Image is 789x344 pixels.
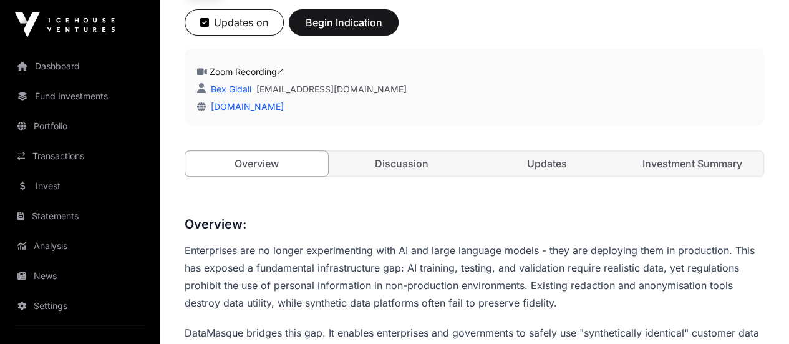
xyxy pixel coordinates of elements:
a: Bex Gidall [208,84,251,94]
a: [EMAIL_ADDRESS][DOMAIN_NAME] [256,83,407,96]
p: Enterprises are no longer experimenting with AI and large language models - they are deploying th... [185,242,764,312]
a: Investment Summary [621,151,763,176]
span: Begin Indication [304,15,383,30]
a: Begin Indication [289,22,399,34]
a: Transactions [10,142,150,170]
a: Portfolio [10,112,150,140]
nav: Tabs [185,151,763,176]
a: Updates [476,151,619,176]
a: Invest [10,172,150,200]
a: Analysis [10,232,150,260]
a: Fund Investments [10,82,150,110]
a: Zoom Recording [210,66,284,77]
a: News [10,262,150,290]
h3: Overview: [185,214,764,234]
a: Discussion [331,151,473,176]
a: Statements [10,202,150,230]
a: Dashboard [10,52,150,80]
button: Begin Indication [289,9,399,36]
iframe: Chat Widget [727,284,789,344]
img: Icehouse Ventures Logo [15,12,115,37]
a: [DOMAIN_NAME] [206,101,284,112]
a: Settings [10,292,150,320]
button: Updates on [185,9,284,36]
a: Overview [185,150,329,177]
